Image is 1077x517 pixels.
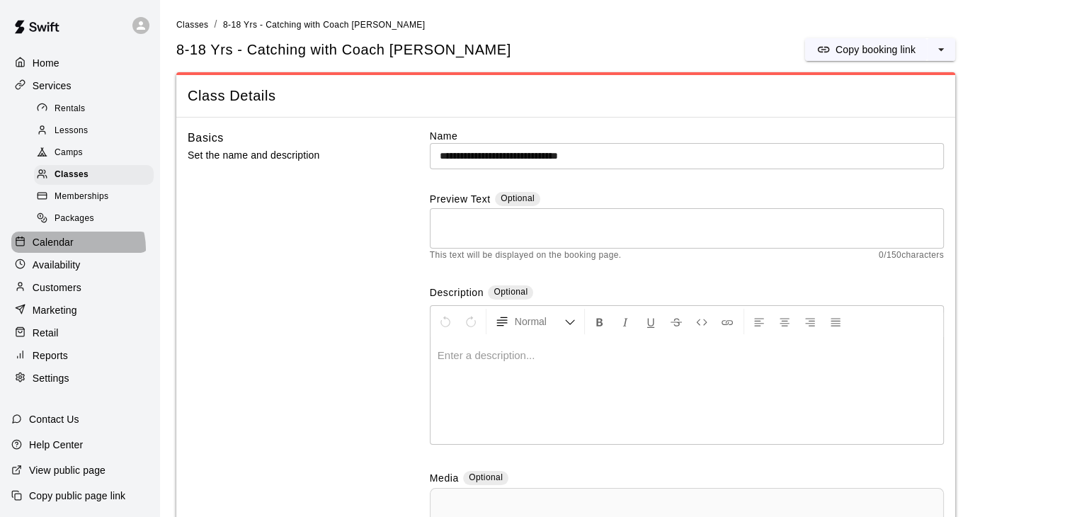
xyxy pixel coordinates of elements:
[11,75,148,96] a: Services
[690,309,714,334] button: Insert Code
[639,309,663,334] button: Format Underline
[747,309,771,334] button: Left Align
[176,40,511,59] h5: 8-18 Yrs - Catching with Coach [PERSON_NAME]
[33,326,59,340] p: Retail
[34,164,159,186] a: Classes
[34,98,159,120] a: Rentals
[33,348,68,363] p: Reports
[29,489,125,503] p: Copy public page link
[588,309,612,334] button: Format Bold
[430,285,484,302] label: Description
[501,193,535,203] span: Optional
[34,99,154,119] div: Rentals
[469,472,503,482] span: Optional
[223,20,425,30] span: 8-18 Yrs - Catching with Coach [PERSON_NAME]
[430,471,459,487] label: Media
[214,17,217,32] li: /
[824,309,848,334] button: Justify Align
[29,438,83,452] p: Help Center
[29,412,79,426] p: Contact Us
[176,20,208,30] span: Classes
[11,277,148,298] a: Customers
[55,124,89,138] span: Lessons
[613,309,637,334] button: Format Italics
[798,309,822,334] button: Right Align
[805,38,955,61] div: split button
[176,18,208,30] a: Classes
[664,309,688,334] button: Format Strikethrough
[55,146,83,160] span: Camps
[33,303,77,317] p: Marketing
[55,190,108,204] span: Memberships
[188,147,384,164] p: Set the name and description
[33,258,81,272] p: Availability
[34,121,154,141] div: Lessons
[33,56,59,70] p: Home
[805,38,927,61] button: Copy booking link
[34,186,159,208] a: Memberships
[430,249,622,263] span: This text will be displayed on the booking page.
[34,208,159,230] a: Packages
[459,309,483,334] button: Redo
[34,187,154,207] div: Memberships
[29,463,106,477] p: View public page
[34,143,154,163] div: Camps
[188,129,224,147] h6: Basics
[34,165,154,185] div: Classes
[11,345,148,366] a: Reports
[34,209,154,229] div: Packages
[879,249,944,263] span: 0 / 150 characters
[55,168,89,182] span: Classes
[33,371,69,385] p: Settings
[11,368,148,389] a: Settings
[55,102,86,116] span: Rentals
[715,309,739,334] button: Insert Link
[11,52,148,74] a: Home
[188,86,944,106] span: Class Details
[836,42,916,57] p: Copy booking link
[515,314,564,329] span: Normal
[55,212,94,226] span: Packages
[176,17,1060,33] nav: breadcrumb
[33,235,74,249] p: Calendar
[11,322,148,343] a: Retail
[11,232,148,253] a: Calendar
[34,120,159,142] a: Lessons
[927,38,955,61] button: select merge strategy
[33,280,81,295] p: Customers
[33,79,72,93] p: Services
[34,142,159,164] a: Camps
[494,287,528,297] span: Optional
[11,300,148,321] a: Marketing
[11,254,148,275] a: Availability
[489,309,581,334] button: Formatting Options
[430,192,491,208] label: Preview Text
[430,129,944,143] label: Name
[773,309,797,334] button: Center Align
[433,309,457,334] button: Undo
